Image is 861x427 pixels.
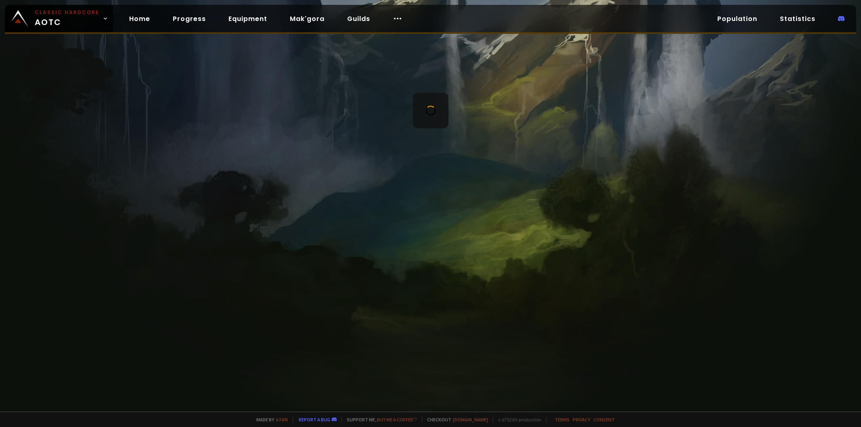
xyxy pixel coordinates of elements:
a: Statistics [773,10,822,27]
a: Privacy [573,417,590,423]
a: Terms [555,417,570,423]
span: Made by [251,417,288,423]
a: a fan [276,417,288,423]
a: Progress [166,10,212,27]
span: v. d752d5 - production [493,417,541,423]
span: AOTC [35,9,99,28]
a: Consent [593,417,615,423]
a: Guilds [341,10,377,27]
a: Mak'gora [283,10,331,27]
small: Classic Hardcore [35,9,99,16]
a: Report a bug [299,417,330,423]
span: Support me, [341,417,417,423]
span: Checkout [422,417,488,423]
a: Equipment [222,10,274,27]
a: Population [711,10,764,27]
a: [DOMAIN_NAME] [453,417,488,423]
a: Classic HardcoreAOTC [5,5,113,32]
a: Buy me a coffee [377,417,417,423]
a: Home [123,10,157,27]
